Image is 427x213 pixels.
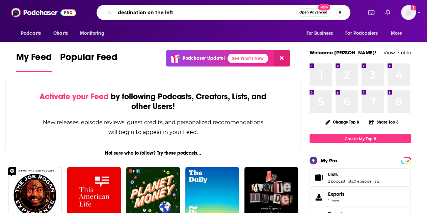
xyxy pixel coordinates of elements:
[328,198,345,203] span: 1 item
[183,55,225,61] p: Podchaser Update!
[328,191,345,197] span: Exports
[310,188,411,206] a: Exports
[312,192,325,202] span: Exports
[75,27,113,40] button: open menu
[310,168,411,187] span: Lists
[310,49,376,56] a: Welcome [PERSON_NAME]!
[5,150,301,156] div: Not sure who to follow? Try these podcasts...
[299,11,327,14] span: Open Advanced
[401,5,416,20] img: User Profile
[53,29,68,38] span: Charts
[16,27,50,40] button: open menu
[97,5,350,20] div: Search podcasts, credits, & more...
[366,7,377,18] a: Show notifications dropdown
[16,51,52,67] span: My Feed
[328,171,379,178] a: Lists
[328,171,338,178] span: Lists
[328,179,353,184] a: 2 podcast lists
[21,29,41,38] span: Podcasts
[310,134,411,143] a: Create My Top 8
[369,115,399,129] button: Share Top 8
[382,7,393,18] a: Show notifications dropdown
[410,5,416,10] svg: Add a profile image
[341,27,388,40] button: open menu
[345,29,378,38] span: For Podcasters
[401,5,416,20] span: Logged in as Marketing09
[321,157,337,164] div: My Pro
[402,158,410,163] a: PRO
[228,54,268,63] a: See What's New
[60,51,117,72] a: Popular Feed
[306,29,333,38] span: For Business
[401,5,416,20] button: Show profile menu
[39,91,109,102] span: Activate your Feed
[318,4,330,10] span: New
[80,29,104,38] span: Monitoring
[60,51,117,67] span: Popular Feed
[383,49,411,56] a: View Profile
[49,27,72,40] a: Charts
[391,29,402,38] span: More
[312,173,325,182] a: Lists
[353,179,354,184] span: ,
[321,118,363,126] button: Change Top 8
[39,117,267,137] div: New releases, episode reviews, guest credits, and personalized recommendations will begin to appe...
[354,179,379,184] a: 0 episode lists
[11,6,76,19] img: Podchaser - Follow, Share and Rate Podcasts
[115,7,296,18] input: Search podcasts, credits, & more...
[301,27,341,40] button: open menu
[386,27,411,40] button: open menu
[16,51,52,72] a: My Feed
[39,92,267,111] div: by following Podcasts, Creators, Lists, and other Users!
[296,8,330,17] button: Open AdvancedNew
